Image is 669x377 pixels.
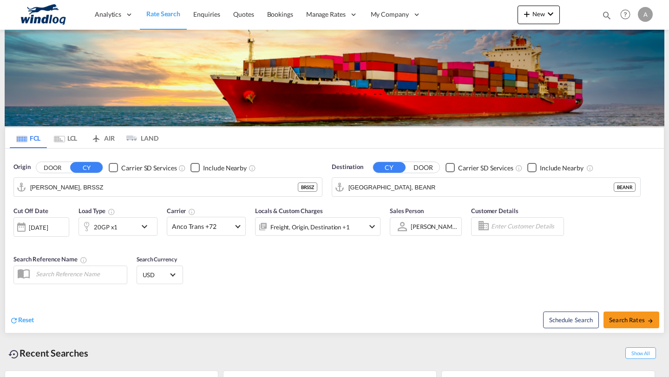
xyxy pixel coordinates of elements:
[298,182,317,192] div: BRSSZ
[36,162,69,173] button: DOOR
[10,128,47,148] md-tab-item: FCL
[91,133,102,140] md-icon: icon-airplane
[5,30,664,126] img: LCL+%26+FCL+BACKGROUND.png
[638,7,653,22] div: A
[14,178,322,196] md-input-container: Santos, BRSSZ
[586,164,594,172] md-icon: Unchecked: Ignores neighbouring ports when fetching rates.Checked : Includes neighbouring ports w...
[79,207,115,214] span: Load Type
[30,180,298,194] input: Search by Port
[172,222,232,231] span: Anco Trans +72
[527,162,584,172] md-checkbox: Checkbox No Ink
[109,162,177,172] md-checkbox: Checkbox No Ink
[13,207,48,214] span: Cut Off Date
[609,316,654,324] span: Search Rates
[521,10,556,18] span: New
[446,162,513,172] md-checkbox: Checkbox No Ink
[13,255,87,263] span: Search Reference Name
[193,10,220,18] span: Enquiries
[306,10,346,19] span: Manage Rates
[188,208,196,215] md-icon: The selected Trucker/Carrierwill be displayed in the rate results If the rates are from another f...
[521,8,532,19] md-icon: icon-plus 400-fg
[602,10,612,20] md-icon: icon-magnify
[540,163,584,173] div: Include Nearby
[332,162,363,172] span: Destination
[137,256,177,263] span: Search Currency
[332,178,640,196] md-input-container: Antwerp, BEANR
[143,271,169,279] span: USD
[647,318,654,324] md-icon: icon-arrow-right
[13,162,30,172] span: Origin
[407,162,439,173] button: DOOR
[411,223,485,230] div: [PERSON_NAME] Freightify
[95,10,121,19] span: Analytics
[31,267,127,281] input: Search Reference Name
[167,207,196,214] span: Carrier
[603,312,659,328] button: Search Ratesicon-arrow-right
[121,163,177,173] div: Carrier SD Services
[233,10,254,18] span: Quotes
[371,10,409,19] span: My Company
[142,268,178,281] md-select: Select Currency: $ USDUnited States Dollar
[80,256,87,264] md-icon: Your search will be saved by the below given name
[249,164,256,172] md-icon: Unchecked: Ignores neighbouring ports when fetching rates.Checked : Includes neighbouring ports w...
[458,163,513,173] div: Carrier SD Services
[8,349,20,360] md-icon: icon-backup-restore
[270,221,350,234] div: Freight Origin Destination Factory Stuffing
[178,164,186,172] md-icon: Unchecked: Search for CY (Container Yard) services for all selected carriers.Checked : Search for...
[373,162,406,173] button: CY
[79,217,157,236] div: 20GP x1icon-chevron-down
[108,208,115,215] md-icon: icon-information-outline
[348,180,614,194] input: Search by Port
[617,6,633,22] span: Help
[10,315,34,325] div: icon-refreshReset
[410,220,459,233] md-select: Sales Person: Alwin Freightify
[10,316,18,325] md-icon: icon-refresh
[5,343,92,364] div: Recent Searches
[267,10,293,18] span: Bookings
[602,10,612,24] div: icon-magnify
[367,221,378,232] md-icon: icon-chevron-down
[70,162,103,173] button: CY
[491,220,561,234] input: Enter Customer Details
[10,128,158,148] md-pagination-wrapper: Use the left and right arrow keys to navigate between tabs
[390,207,424,214] span: Sales Person
[5,149,664,332] div: Origin DOOR CY Checkbox No InkUnchecked: Search for CY (Container Yard) services for all selected...
[47,128,84,148] md-tab-item: LCL
[84,128,121,148] md-tab-item: AIR
[617,6,638,23] div: Help
[543,312,599,328] button: Note: By default Schedule search will only considerorigin ports, destination ports and cut off da...
[146,10,180,18] span: Rate Search
[518,6,560,24] button: icon-plus 400-fgNewicon-chevron-down
[255,217,380,236] div: Freight Origin Destination Factory Stuffingicon-chevron-down
[203,163,247,173] div: Include Nearby
[515,164,523,172] md-icon: Unchecked: Search for CY (Container Yard) services for all selected carriers.Checked : Search for...
[190,162,247,172] md-checkbox: Checkbox No Ink
[614,182,636,192] div: BEANR
[139,221,155,232] md-icon: icon-chevron-down
[14,4,77,25] img: 5773e660504b11f091f9cbc0874d3ef1.png
[471,207,518,214] span: Customer Details
[13,236,20,248] md-datepicker: Select
[94,221,118,234] div: 20GP x1
[29,223,48,232] div: [DATE]
[625,347,656,359] span: Show All
[18,316,34,324] span: Reset
[13,217,69,237] div: [DATE]
[545,8,556,19] md-icon: icon-chevron-down
[121,128,158,148] md-tab-item: LAND
[255,207,323,214] span: Locals & Custom Charges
